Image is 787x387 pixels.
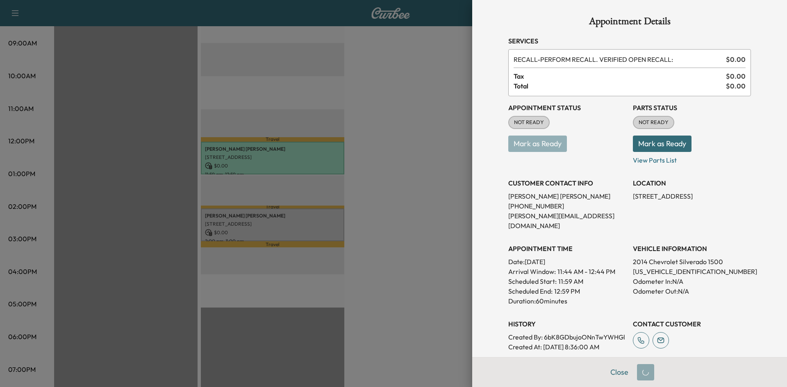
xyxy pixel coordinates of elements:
p: [PHONE_NUMBER] [508,201,626,211]
span: $ 0.00 [726,81,746,91]
span: Total [514,81,726,91]
span: 11:44 AM - 12:44 PM [557,267,615,276]
p: Scheduled End: [508,286,553,296]
p: Arrival Window: [508,267,626,276]
span: PERFORM RECALL. VERIFIED OPEN RECALL: [514,54,723,64]
span: NOT READY [634,118,673,127]
p: Odometer In: N/A [633,276,751,286]
span: Tax [514,71,726,81]
p: Odometer Out: N/A [633,286,751,296]
h1: Appointment Details [508,16,751,29]
h3: Services [508,36,751,46]
p: [PERSON_NAME][EMAIL_ADDRESS][DOMAIN_NAME] [508,211,626,231]
h3: Parts Status [633,103,751,113]
h3: CONTACT CUSTOMER [633,319,751,329]
h3: APPOINTMENT TIME [508,244,626,253]
span: $ 0.00 [726,54,746,64]
h3: CUSTOMER CONTACT INFO [508,178,626,188]
button: Mark as Ready [633,136,691,152]
p: 11:59 AM [558,276,583,286]
h3: LOCATION [633,178,751,188]
h3: History [508,319,626,329]
h3: Appointment Status [508,103,626,113]
p: [STREET_ADDRESS] [633,191,751,201]
p: Scheduled Start: [508,276,557,286]
span: NOT READY [509,118,549,127]
p: Date: [DATE] [508,257,626,267]
p: Created By : 6bK8GDbujoONnTwYWHGl [508,332,626,342]
h3: VEHICLE INFORMATION [633,244,751,253]
p: Duration: 60 minutes [508,296,626,306]
p: 2014 Chevrolet Silverado 1500 [633,257,751,267]
p: View Parts List [633,152,751,165]
p: [US_VEHICLE_IDENTIFICATION_NUMBER] [633,267,751,276]
span: $ 0.00 [726,71,746,81]
p: [PERSON_NAME] [PERSON_NAME] [508,191,626,201]
p: 12:59 PM [554,286,580,296]
button: Close [605,364,634,380]
p: Created At : [DATE] 8:36:00 AM [508,342,626,352]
